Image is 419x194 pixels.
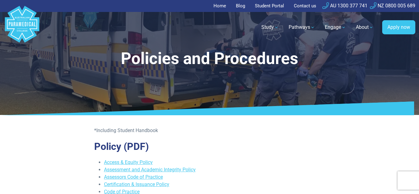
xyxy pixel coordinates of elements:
h1: Policies and Procedures [35,49,385,68]
a: Australian Paramedical College [4,12,40,43]
h2: Policy (PDF) [94,141,325,152]
a: Access & Equity Policy [104,159,153,165]
a: Study [258,19,283,36]
a: About [352,19,377,36]
a: AU 1300 377 741 [322,3,367,9]
a: NZ 0800 005 689 [370,3,415,9]
a: Certification & Issuance Policy [104,181,169,187]
a: Engage [321,19,350,36]
a: Assessment and Academic Integrity Policy [104,167,196,173]
a: Assessors Code of Practice [104,174,163,180]
a: Pathways [285,19,319,36]
p: *Including Student Handbook [94,127,325,134]
a: Apply now [382,20,415,34]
